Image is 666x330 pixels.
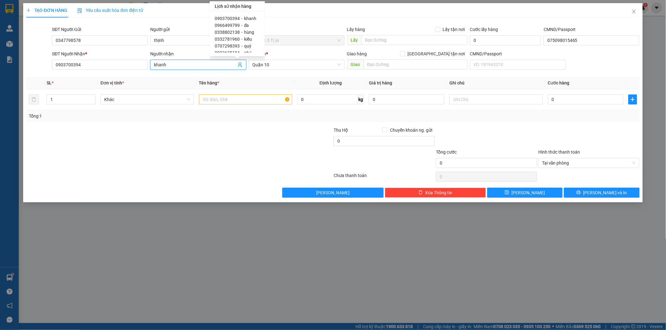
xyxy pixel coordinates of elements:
span: phú [244,50,252,55]
span: Cước hàng [548,80,570,85]
div: SĐT Người Nhận [52,50,148,57]
span: [GEOGRAPHIC_DATA] tận nơi [405,50,468,57]
span: Xóa Thông tin [425,189,453,196]
span: kiều [244,37,252,42]
span: 0903700394 [215,16,240,21]
span: Nhận: [64,6,79,13]
span: khanh [244,16,256,21]
th: Ghi chú [447,77,546,89]
input: VD: Bàn, Ghế [199,94,293,104]
div: 9 ê ([PERSON_NAME]) [5,13,60,28]
span: - [241,50,243,55]
label: Cước lấy hàng [470,27,498,32]
div: đạt trang [64,20,103,28]
span: close [632,9,637,14]
div: CMND/Passport [470,50,566,57]
span: - [241,30,243,35]
span: Đơn vị tính [100,80,124,85]
div: Quận 10 [64,5,103,20]
span: Gửi: [5,6,15,13]
span: hùng [244,30,254,35]
span: [PERSON_NAME] [316,189,350,196]
button: save[PERSON_NAME] [487,188,563,198]
span: - [241,43,243,48]
span: [PERSON_NAME] [512,189,545,196]
span: Chuyển khoản ng. gửi [387,127,435,134]
span: kg [358,94,364,104]
label: Hình thức thanh toán [538,150,580,155]
div: CMND/Passport [544,26,639,33]
div: Lịch sử nhận hàng [210,1,265,11]
span: delete [418,190,423,195]
span: Thu Hộ [334,128,348,133]
div: Người nhận [150,50,246,57]
input: Ghi Chú [449,94,543,104]
span: Giá trị hàng [369,80,392,85]
div: Người gửi [150,26,246,33]
button: Close [625,3,643,21]
span: Tại văn phòng [542,158,636,168]
input: Dọc đường [361,35,468,45]
input: Cước lấy hàng [470,35,541,45]
div: Tổng: 1 [29,113,257,119]
button: delete [29,94,39,104]
span: 0966499799 [215,23,240,28]
span: Giao hàng [347,51,367,56]
span: printer [576,190,581,195]
button: plus [628,94,637,104]
button: [PERSON_NAME] [282,188,383,198]
span: Trạm 3.5 TLài [253,36,341,45]
span: Khác [104,95,190,104]
span: SL [47,80,52,85]
input: Dọc đường [364,59,468,69]
span: Tên hàng [199,80,219,85]
span: Yêu cầu xuất hóa đơn điện tử [77,8,143,13]
span: save [505,190,509,195]
span: - [241,23,243,28]
div: 075059006455 [5,37,60,44]
div: Trạm 3.5 TLài [5,5,60,13]
span: TẠO ĐƠN HÀNG [26,8,67,13]
div: SĐT Người Gửi [52,26,148,33]
span: đa [244,23,249,28]
div: VP gửi [249,26,345,33]
span: quý [244,43,251,48]
span: Giao [347,59,364,69]
span: Quận 10 [253,60,341,69]
span: 0338802138 [215,30,240,35]
span: Tổng cước [436,150,457,155]
span: [PERSON_NAME] và In [583,189,627,196]
span: plus [26,8,31,13]
span: Lấy tận nơi [440,26,468,33]
button: deleteXóa Thông tin [385,188,486,198]
span: 0707298393 [215,43,240,48]
input: 0 [369,94,444,104]
span: Lấy [347,35,361,45]
span: - [241,16,243,21]
span: plus [629,97,637,102]
span: Lấy hàng [347,27,365,32]
span: - [241,37,243,42]
span: user-add [238,62,243,67]
span: 0332781960 [215,37,240,42]
span: 0903635184 [215,50,240,55]
span: Định lượng [320,80,342,85]
img: icon [77,8,82,13]
div: Chưa thanh toán [333,172,435,183]
button: printer[PERSON_NAME] và In [564,188,639,198]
